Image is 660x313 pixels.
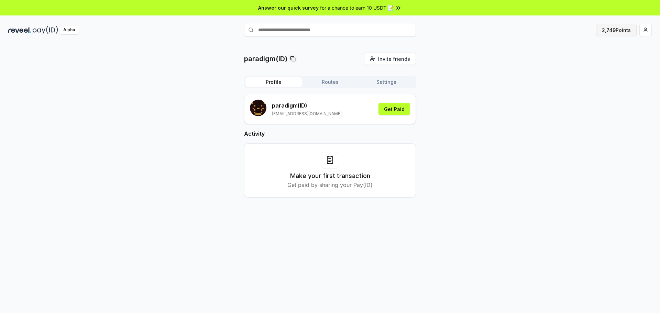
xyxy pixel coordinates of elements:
[245,77,302,87] button: Profile
[33,26,58,34] img: pay_id
[244,54,287,64] p: paradigm(ID)
[364,53,416,65] button: Invite friends
[378,55,410,63] span: Invite friends
[287,181,373,189] p: Get paid by sharing your Pay(ID)
[302,77,358,87] button: Routes
[8,26,31,34] img: reveel_dark
[596,24,637,36] button: 2,749Points
[378,103,410,115] button: Get Paid
[258,4,319,11] span: Answer our quick survey
[59,26,79,34] div: Alpha
[244,130,416,138] h2: Activity
[290,171,370,181] h3: Make your first transaction
[272,111,342,116] p: [EMAIL_ADDRESS][DOMAIN_NAME]
[272,101,342,110] p: paradigm (ID)
[320,4,394,11] span: for a chance to earn 10 USDT 📝
[358,77,415,87] button: Settings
